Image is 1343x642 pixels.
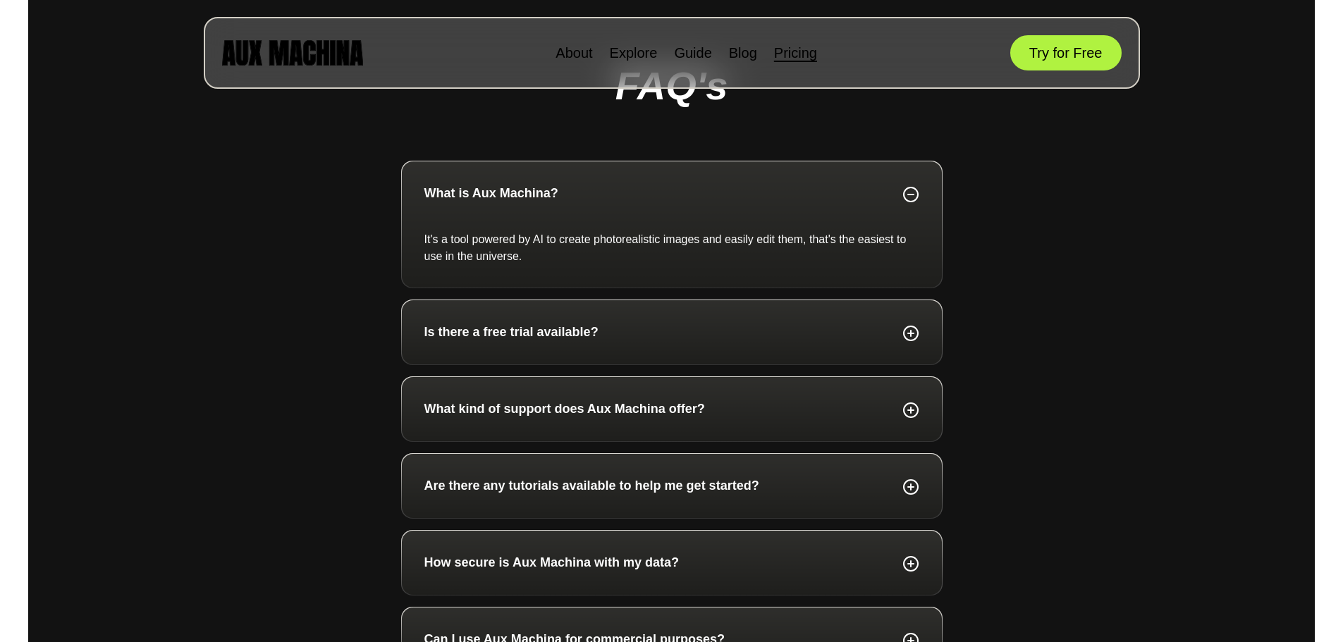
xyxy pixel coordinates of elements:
button: Try for Free [1010,35,1122,70]
a: Pricing [774,45,817,61]
p: Are there any tutorials available to help me get started? [424,476,759,495]
p: What is Aux Machina? [424,184,558,203]
a: Blog [729,45,757,61]
img: AUX MACHINA [222,40,363,65]
p: What kind of support does Aux Machina offer? [424,400,705,419]
p: Is there a free trial available? [424,323,599,342]
a: Explore [610,45,658,61]
a: Guide [674,45,711,61]
p: How secure is Aux Machina with my data? [424,553,679,572]
p: It's a tool powered by AI to create photorealistic images and easily edit them, that's the easies... [424,231,919,265]
a: About [556,45,592,61]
